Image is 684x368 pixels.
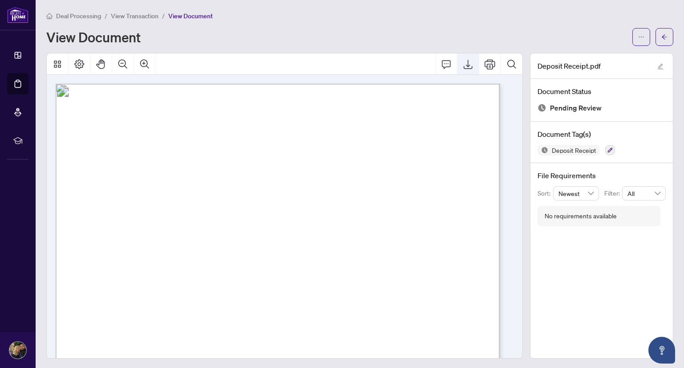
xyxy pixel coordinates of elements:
span: Deposit Receipt.pdf [537,61,601,71]
span: Deposit Receipt [548,147,600,153]
span: Pending Review [550,102,602,114]
button: Open asap [648,337,675,364]
span: ellipsis [638,34,644,40]
h1: View Document [46,30,141,44]
li: / [105,11,107,21]
li: / [162,11,165,21]
span: View Transaction [111,12,159,20]
p: Sort: [537,188,553,198]
div: No requirements available [545,211,617,221]
span: home [46,13,53,19]
span: Newest [558,187,594,200]
h4: File Requirements [537,170,666,181]
span: arrow-left [661,34,668,40]
span: edit [657,63,664,70]
img: Document Status [537,103,546,112]
img: Profile Icon [9,342,26,359]
span: Deal Processing [56,12,101,20]
span: View Document [168,12,213,20]
img: Status Icon [537,145,548,155]
h4: Document Tag(s) [537,129,666,139]
p: Filter: [604,188,622,198]
h4: Document Status [537,86,666,97]
img: logo [7,7,28,23]
span: All [627,187,660,200]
